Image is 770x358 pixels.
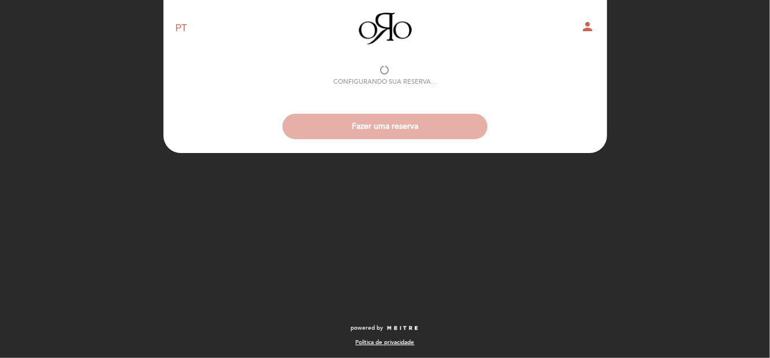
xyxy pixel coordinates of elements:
a: Política de privacidade [355,338,414,346]
a: powered by [351,324,419,332]
button: person [581,20,595,38]
span: powered by [351,324,384,332]
a: Oro [313,13,457,44]
div: Configurando sua reserva... [334,77,437,87]
button: Fazer uma reserva [282,114,488,139]
i: person [581,20,595,33]
img: MEITRE [386,326,419,331]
